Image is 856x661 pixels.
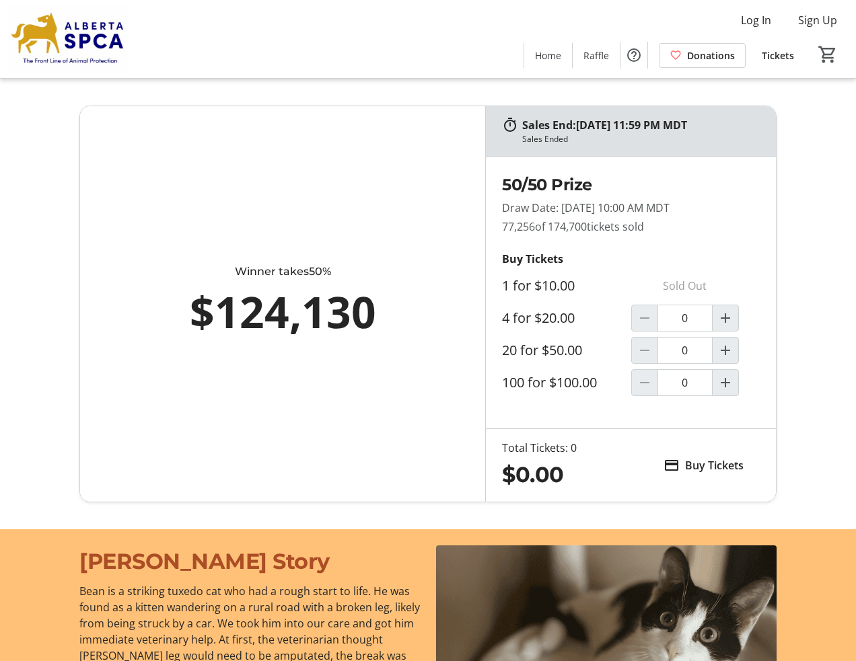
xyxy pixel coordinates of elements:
[631,272,739,299] p: Sold Out
[713,305,738,331] button: Increment by one
[535,219,587,234] span: of 174,700
[309,265,331,278] span: 50%
[751,43,805,68] a: Tickets
[502,219,760,235] p: 77,256 tickets sold
[502,459,577,491] div: $0.00
[524,43,572,68] a: Home
[741,12,771,28] span: Log In
[583,48,609,63] span: Raffle
[502,440,577,456] div: Total Tickets: 0
[798,12,837,28] span: Sign Up
[787,9,848,31] button: Sign Up
[8,5,128,73] img: Alberta SPCA's Logo
[713,338,738,363] button: Increment by one
[139,264,426,280] div: Winner takes
[139,280,426,344] div: $124,130
[502,278,575,294] label: 1 for $10.00
[502,375,597,391] label: 100 for $100.00
[502,310,575,326] label: 4 for $20.00
[659,43,746,68] a: Donations
[522,133,568,145] div: Sales Ended
[687,48,735,63] span: Donations
[713,370,738,395] button: Increment by one
[522,118,576,132] span: Sales End:
[762,48,794,63] span: Tickets
[535,48,561,63] span: Home
[573,43,620,68] a: Raffle
[502,342,582,358] label: 20 for $50.00
[502,200,760,216] p: Draw Date: [DATE] 10:00 AM MDT
[79,548,330,574] span: [PERSON_NAME] Story
[502,251,563,266] strong: Buy Tickets
[620,42,647,69] button: Help
[730,9,782,31] button: Log In
[816,42,840,67] button: Cart
[685,457,744,473] span: Buy Tickets
[647,452,760,479] button: Buy Tickets
[502,173,760,197] h2: 50/50 Prize
[576,118,687,132] span: [DATE] 11:59 PM MDT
